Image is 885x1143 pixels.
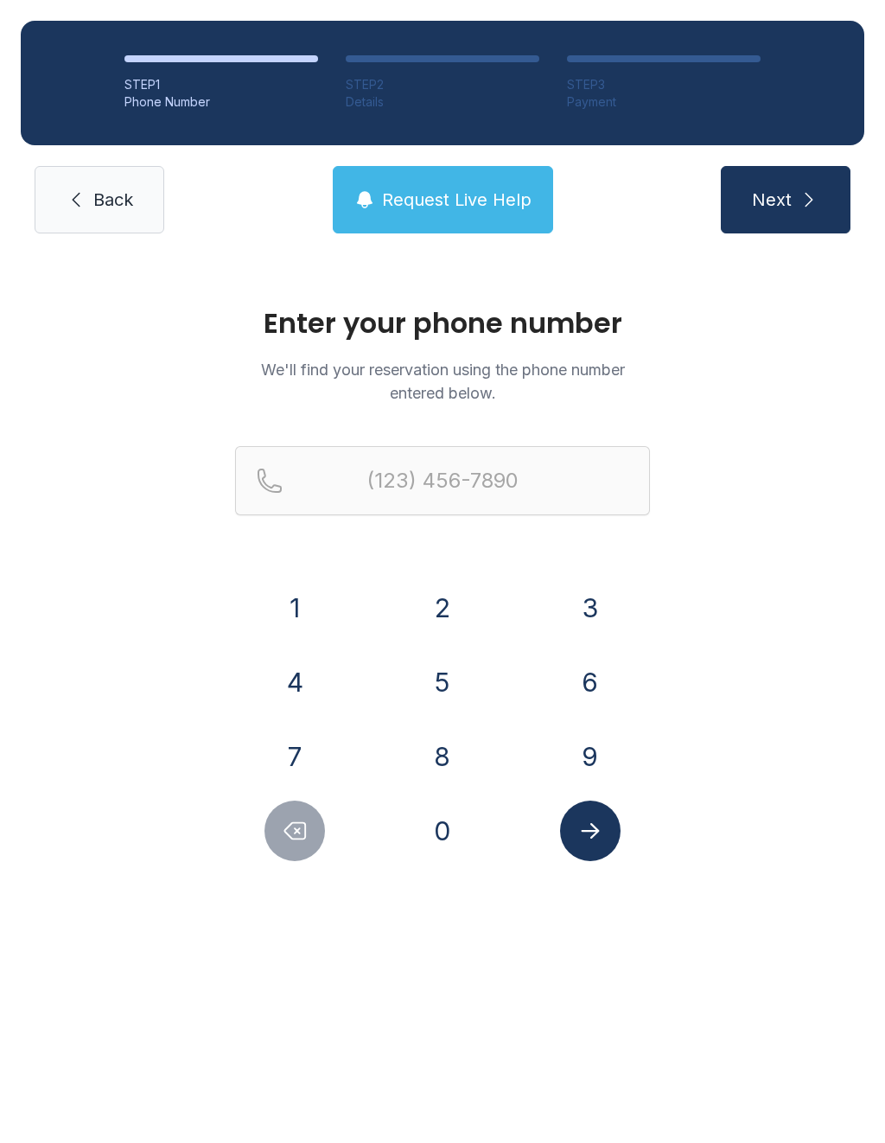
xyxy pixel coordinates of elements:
[560,726,621,787] button: 9
[346,76,539,93] div: STEP 2
[264,726,325,787] button: 7
[264,652,325,712] button: 4
[412,801,473,861] button: 0
[235,310,650,337] h1: Enter your phone number
[560,578,621,638] button: 3
[124,93,318,111] div: Phone Number
[93,188,133,212] span: Back
[560,801,621,861] button: Submit lookup form
[382,188,532,212] span: Request Live Help
[567,93,761,111] div: Payment
[346,93,539,111] div: Details
[567,76,761,93] div: STEP 3
[412,726,473,787] button: 8
[264,578,325,638] button: 1
[412,652,473,712] button: 5
[412,578,473,638] button: 2
[235,446,650,515] input: Reservation phone number
[560,652,621,712] button: 6
[752,188,792,212] span: Next
[235,358,650,405] p: We'll find your reservation using the phone number entered below.
[124,76,318,93] div: STEP 1
[264,801,325,861] button: Delete number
